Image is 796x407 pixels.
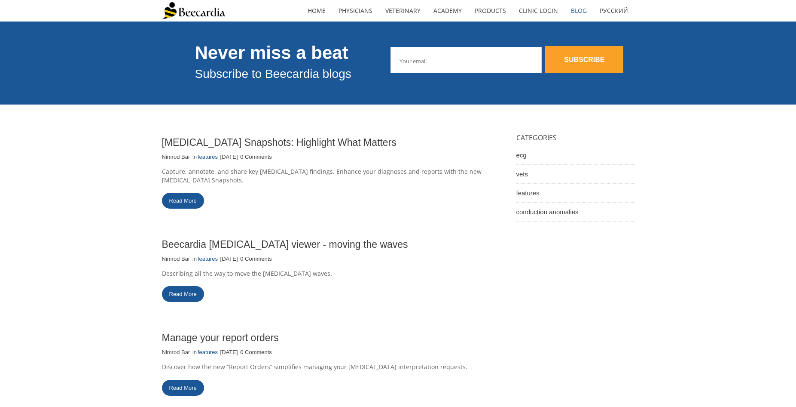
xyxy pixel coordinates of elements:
[427,1,468,21] a: Academy
[220,153,238,161] p: [DATE]
[195,67,351,80] span: Subscribe to Beecardia blogs
[220,255,238,263] p: [DATE]
[564,1,593,21] a: Blog
[379,1,427,21] a: Veterinary
[162,269,493,278] p: Describing all the way to move the [MEDICAL_DATA] waves.
[516,146,634,165] a: ecg
[516,165,634,184] a: vets
[162,255,190,263] a: Nimrod Bar
[162,286,204,302] a: Read More
[162,153,190,161] a: Nimrod Bar
[192,256,197,262] span: in
[162,137,396,148] a: [MEDICAL_DATA] Snapshots: Highlight What Matters
[468,1,512,21] a: Products
[162,380,204,396] a: Read More
[162,332,279,343] a: Manage your report orders
[516,133,557,142] span: CATEGORIES
[512,1,564,21] a: Clinic Login
[162,363,493,371] p: Discover how the new “Report Orders” simplifies managing your [MEDICAL_DATA] interpretation reque...
[162,2,225,19] img: Beecardia
[162,239,408,250] a: Beecardia [MEDICAL_DATA] viewer - moving the waves
[545,46,623,73] a: SUBSCRIBE
[220,348,238,356] p: [DATE]
[162,348,190,356] a: Nimrod Bar
[195,43,348,63] span: Never miss a beat
[390,47,542,73] input: Your email
[192,349,197,355] span: in
[162,167,493,184] p: Capture, annotate, and share key [MEDICAL_DATA] findings. Enhance your diagnoses and reports with...
[162,193,204,209] a: Read More
[332,1,379,21] a: Physicians
[240,154,272,160] span: 0 Comments
[198,153,218,161] a: features
[192,154,197,160] span: in
[240,256,272,262] span: 0 Comments
[198,348,218,356] a: features
[516,203,634,222] a: conduction anomalies
[593,1,634,21] a: Русский
[516,184,634,203] a: features
[301,1,332,21] a: home
[198,255,218,263] a: features
[240,349,272,355] span: 0 Comments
